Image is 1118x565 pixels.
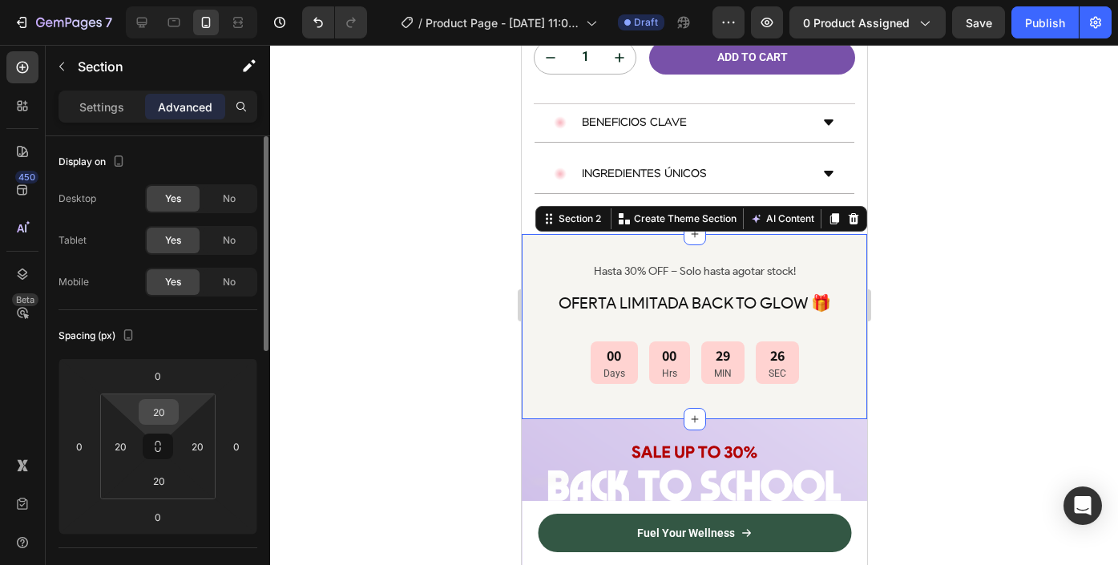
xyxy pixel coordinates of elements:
[12,293,38,306] div: Beta
[1025,14,1065,31] div: Publish
[225,164,296,184] button: AI Content
[247,321,264,336] p: SEC
[192,321,210,336] p: MIN
[6,6,119,38] button: 7
[105,13,112,32] p: 7
[426,14,579,31] span: Product Page - [DATE] 11:02:59
[185,434,209,458] input: 20px
[34,167,83,181] div: Section 2
[223,275,236,289] span: No
[59,151,128,173] div: Display on
[78,57,209,76] p: Section
[158,99,212,115] p: Advanced
[59,325,138,347] div: Spacing (px)
[59,233,87,248] div: Tablet
[59,192,96,206] div: Desktop
[634,15,658,30] span: Draft
[1064,486,1102,525] div: Open Intercom Messenger
[1011,6,1079,38] button: Publish
[142,505,174,529] input: 0
[60,68,165,88] p: BENEFICIOS CLAVE
[302,6,367,38] div: Undo/Redo
[803,14,910,31] span: 0 product assigned
[789,6,946,38] button: 0 product assigned
[224,434,248,458] input: 0
[418,14,422,31] span: /
[16,469,329,507] a: Fuel Your Wellness
[142,364,174,388] input: 0
[247,300,264,321] div: 26
[165,192,181,206] span: Yes
[165,275,181,289] span: Yes
[223,192,236,206] span: No
[196,5,266,19] div: Add to cart
[192,300,210,321] div: 29
[82,300,103,321] div: 00
[30,220,315,234] p: Hasta 30% OFF – Solo hasta agotar stock!
[522,45,867,565] iframe: Design area
[143,400,175,424] input: 20px
[165,233,181,248] span: Yes
[82,321,103,336] p: Days
[112,167,215,181] p: Create Theme Section
[15,171,38,184] div: 450
[59,275,89,289] div: Mobile
[140,321,155,336] p: Hrs
[115,480,213,497] p: Fuel Your Wellness
[952,6,1005,38] button: Save
[79,99,124,115] p: Settings
[67,434,91,458] input: 0
[143,469,175,493] input: 20px
[140,300,155,321] div: 00
[60,119,185,139] p: Ingredientes únicos
[37,248,309,268] span: OFERTA LIMITADA BACK TO GLOW 🎁
[966,16,992,30] span: Save
[108,434,132,458] input: 20px
[223,233,236,248] span: No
